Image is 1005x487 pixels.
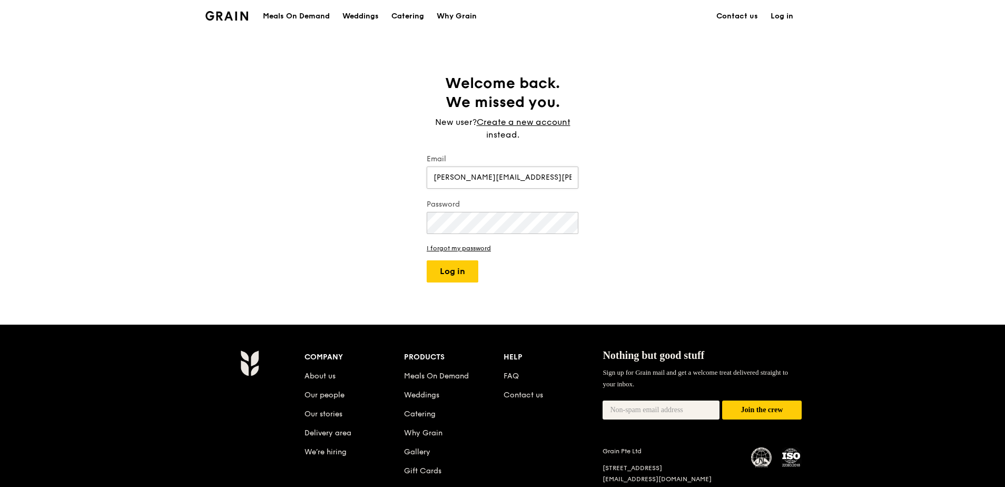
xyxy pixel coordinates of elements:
div: [STREET_ADDRESS] [603,464,738,473]
div: Meals On Demand [263,1,330,32]
a: Log in [764,1,800,32]
input: Non-spam email address [603,401,720,420]
img: Grain [205,11,248,21]
span: Nothing but good stuff [603,349,704,361]
span: Sign up for Grain mail and get a welcome treat delivered straight to your inbox. [603,368,788,388]
label: Email [427,154,578,164]
button: Log in [427,260,478,283]
img: ISO Certified [781,447,802,468]
img: Grain [240,350,259,376]
a: FAQ [504,372,519,381]
div: Grain Pte Ltd [603,447,738,455]
a: We’re hiring [304,447,347,456]
a: Gift Cards [404,466,441,475]
a: Delivery area [304,428,351,437]
img: MUIS Halal Certified [751,447,772,469]
div: Why Grain [437,1,477,32]
div: Company [304,350,404,365]
a: Why Grain [430,1,483,32]
a: About us [304,372,336,381]
a: Our people [304,391,344,400]
div: Products [404,350,504,365]
a: Gallery [404,447,430,456]
label: Password [427,199,578,210]
h1: Welcome back. We missed you. [427,74,578,112]
a: Why Grain [404,428,442,437]
div: Help [504,350,603,365]
a: Meals On Demand [404,372,469,381]
span: New user? [435,117,477,127]
button: Join the crew [722,401,802,420]
a: I forgot my password [427,245,578,252]
a: Weddings [336,1,385,32]
a: [EMAIL_ADDRESS][DOMAIN_NAME] [603,475,712,483]
a: Weddings [404,391,439,400]
span: instead. [486,130,519,140]
div: Catering [391,1,424,32]
a: Catering [404,410,436,418]
a: Our stories [304,410,342,418]
div: Weddings [342,1,379,32]
a: Create a new account [477,116,570,129]
a: Contact us [710,1,764,32]
a: Catering [385,1,430,32]
a: Contact us [504,391,543,400]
